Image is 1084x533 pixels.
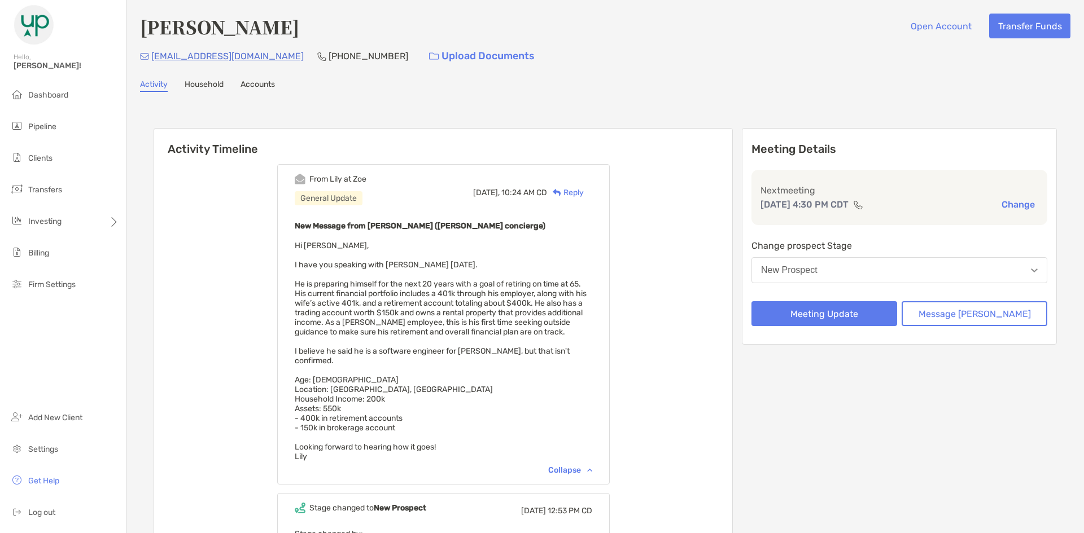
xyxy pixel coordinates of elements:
img: settings icon [10,442,24,455]
p: [PHONE_NUMBER] [329,49,408,63]
img: pipeline icon [10,119,24,133]
img: add_new_client icon [10,410,24,424]
img: firm-settings icon [10,277,24,290]
span: Hi [PERSON_NAME], I have you speaking with [PERSON_NAME] [DATE]. He is preparing himself for the ... [295,241,587,461]
img: Email Icon [140,53,149,60]
img: Event icon [295,503,305,513]
a: Upload Documents [422,44,542,68]
button: Meeting Update [751,301,897,326]
span: Firm Settings [28,280,76,289]
span: [PERSON_NAME]! [14,61,119,71]
img: communication type [853,200,863,209]
img: Chevron icon [587,468,592,472]
button: Change [998,199,1038,210]
img: transfers icon [10,182,24,196]
p: [EMAIL_ADDRESS][DOMAIN_NAME] [151,49,304,63]
p: Change prospect Stage [751,239,1047,253]
img: billing icon [10,245,24,259]
a: Accounts [241,80,275,92]
span: Clients [28,153,53,163]
span: Billing [28,248,49,258]
img: Zoe Logo [14,5,54,45]
button: Open Account [902,14,980,38]
span: Add New Client [28,413,82,422]
span: Settings [28,444,58,454]
img: Reply icon [553,189,561,196]
span: Pipeline [28,122,56,131]
b: New Prospect [374,503,426,513]
span: Investing [28,217,62,226]
span: [DATE], [473,188,500,197]
button: New Prospect [751,257,1047,283]
div: Collapse [548,465,592,475]
img: logout icon [10,505,24,518]
img: Event icon [295,174,305,184]
p: Meeting Details [751,142,1047,156]
b: New Message from [PERSON_NAME] ([PERSON_NAME] concierge) [295,221,545,231]
a: Household [185,80,224,92]
span: 10:24 AM CD [501,188,547,197]
span: Transfers [28,185,62,195]
div: New Prospect [761,265,818,275]
img: get-help icon [10,473,24,487]
img: Phone Icon [317,52,326,61]
div: Reply [547,187,584,199]
span: Get Help [28,476,59,486]
span: 12:53 PM CD [548,506,592,516]
span: [DATE] [521,506,546,516]
button: Message [PERSON_NAME] [902,301,1047,326]
h6: Activity Timeline [154,129,732,156]
p: [DATE] 4:30 PM CDT [760,197,849,212]
span: Dashboard [28,90,68,100]
img: button icon [429,52,439,60]
p: Next meeting [760,183,1038,197]
div: From Lily at Zoe [309,174,366,184]
img: Open dropdown arrow [1031,268,1038,272]
img: investing icon [10,214,24,227]
button: Transfer Funds [989,14,1070,38]
img: dashboard icon [10,87,24,101]
div: General Update [295,191,362,205]
a: Activity [140,80,168,92]
h4: [PERSON_NAME] [140,14,299,39]
div: Stage changed to [309,503,426,513]
span: Log out [28,508,55,517]
img: clients icon [10,151,24,164]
